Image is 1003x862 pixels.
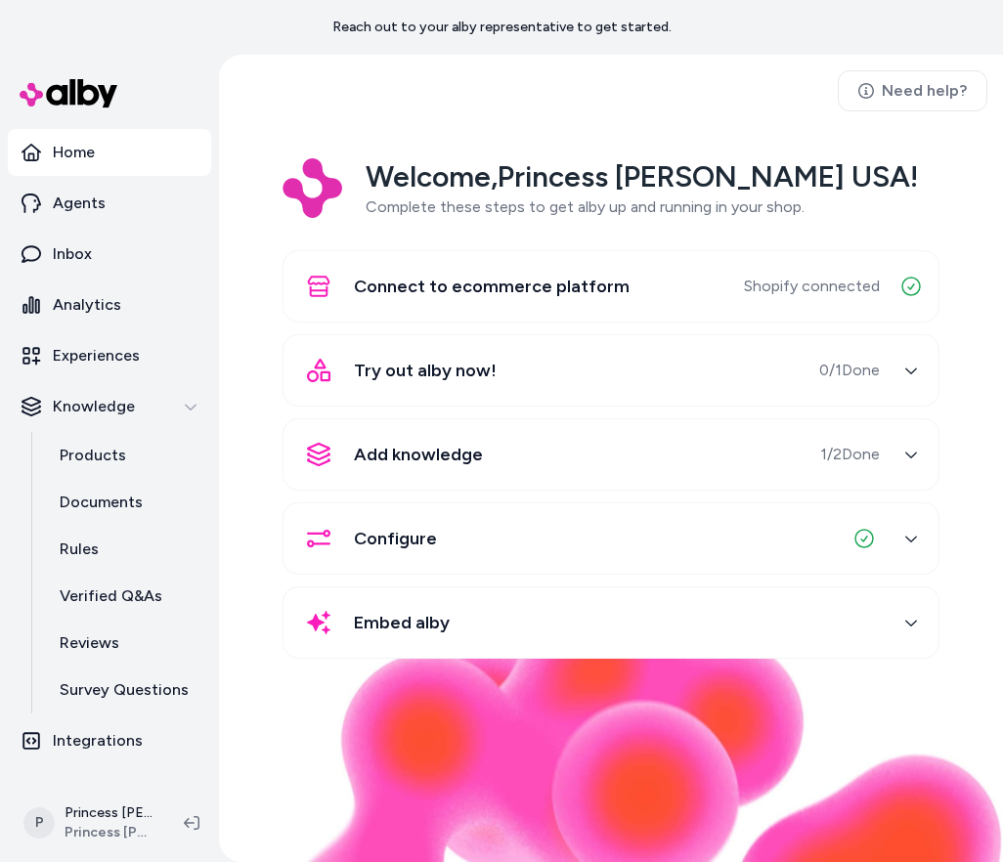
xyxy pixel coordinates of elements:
a: Agents [8,180,211,227]
span: Configure [354,525,437,552]
button: Try out alby now!0/1Done [295,347,927,394]
a: Home [8,129,211,176]
p: Home [53,141,95,164]
button: Embed alby [295,599,927,646]
span: Try out alby now! [354,357,497,384]
a: Integrations [8,717,211,764]
a: Documents [40,479,211,526]
img: alby Bubble [219,590,1003,862]
p: Knowledge [53,395,135,418]
span: Embed alby [354,609,450,636]
p: Analytics [53,293,121,317]
button: Configure [295,515,927,562]
span: Add knowledge [354,441,483,468]
a: Verified Q&As [40,573,211,620]
img: alby Logo [20,79,117,108]
p: Survey Questions [60,678,189,702]
span: Connect to ecommerce platform [354,273,630,300]
span: Princess [PERSON_NAME] USA [65,823,153,842]
p: Reviews [60,631,119,655]
a: Inbox [8,231,211,278]
span: 1 / 2 Done [820,443,880,466]
p: Rules [60,538,99,561]
button: Add knowledge1/2Done [295,431,927,478]
button: PPrincess [PERSON_NAME] USA ShopifyPrincess [PERSON_NAME] USA [12,792,168,854]
img: Logo [283,158,342,218]
span: 0 / 1 Done [819,359,880,382]
span: P [23,807,55,839]
h2: Welcome, Princess [PERSON_NAME] USA ! [366,158,918,195]
p: Princess [PERSON_NAME] USA Shopify [65,803,153,823]
p: Products [60,444,126,467]
a: Reviews [40,620,211,667]
p: Integrations [53,729,143,753]
a: Products [40,432,211,479]
p: Documents [60,491,143,514]
p: Reach out to your alby representative to get started. [332,18,672,37]
p: Experiences [53,344,140,367]
p: Agents [53,192,106,215]
p: Inbox [53,242,92,266]
button: Connect to ecommerce platformShopify connected [295,263,927,310]
button: Knowledge [8,383,211,430]
a: Survey Questions [40,667,211,713]
span: Shopify connected [744,275,880,298]
a: Analytics [8,281,211,328]
a: Rules [40,526,211,573]
a: Experiences [8,332,211,379]
a: Need help? [838,70,987,111]
p: Verified Q&As [60,584,162,608]
span: Complete these steps to get alby up and running in your shop. [366,197,805,216]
